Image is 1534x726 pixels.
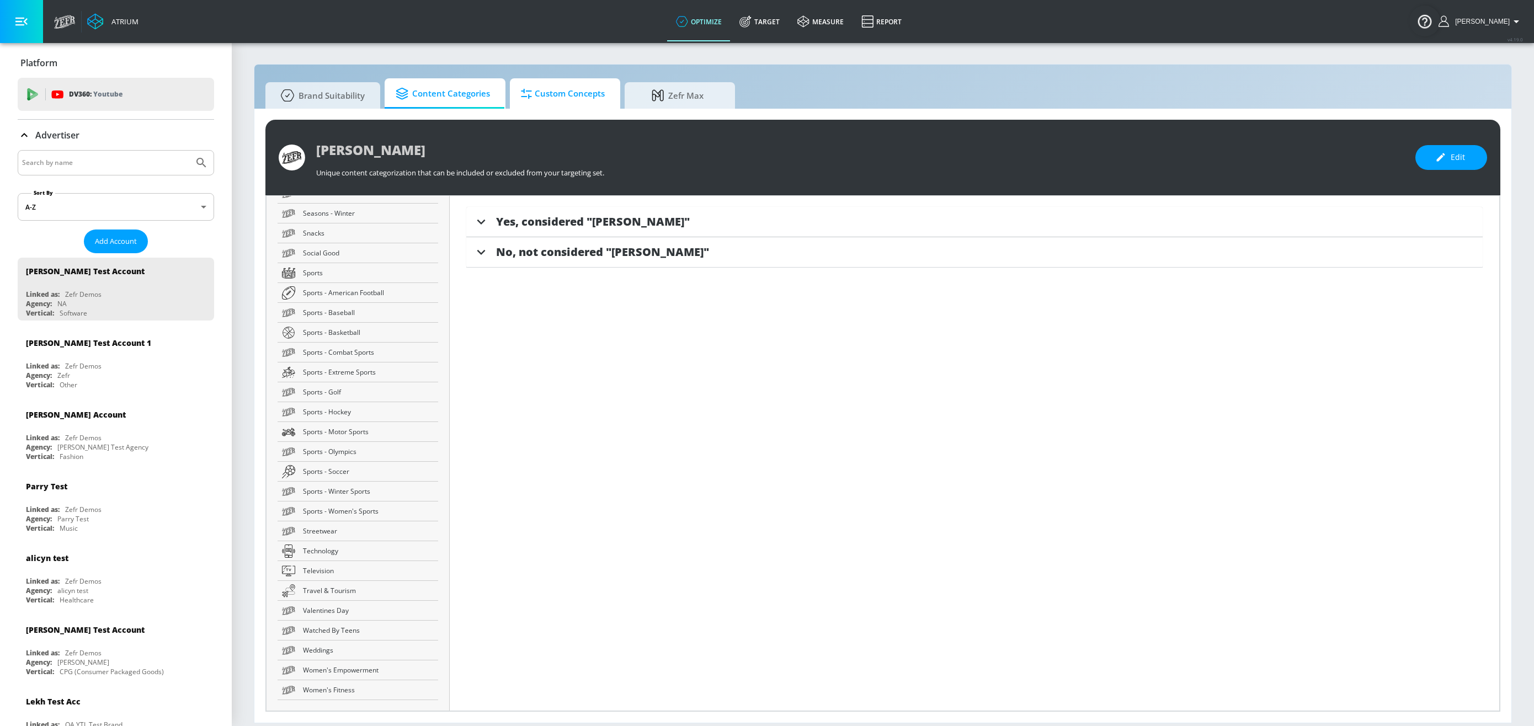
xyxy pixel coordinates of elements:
a: Sports - Winter Sports [278,482,438,501]
div: Zefr Demos [65,576,102,586]
span: Add Account [95,235,137,248]
div: Agency: [26,442,52,452]
a: Sports - Hockey [278,402,438,422]
div: alicyn test [57,586,88,595]
div: [PERSON_NAME] Test Agency [57,442,148,452]
p: Advertiser [35,129,79,141]
a: Technology [278,541,438,561]
div: [PERSON_NAME] Test Account 1Linked as:Zefr DemosAgency:ZefrVertical:Other [18,329,214,392]
a: Watched By Teens [278,621,438,640]
a: Sports - Soccer [278,462,438,482]
div: No, not considered "[PERSON_NAME]" [466,237,1483,268]
button: Edit [1415,145,1487,170]
a: Seasons - Winter [278,204,438,223]
span: Sports [303,267,434,279]
div: Software [60,308,87,318]
span: Technology [303,545,434,557]
span: Sports - Motor Sports [303,426,434,437]
div: Linked as: [26,505,60,514]
span: Custom Concepts [521,81,605,107]
span: Sports - Soccer [303,466,434,477]
div: Zefr Demos [65,361,102,371]
div: alicyn testLinked as:Zefr DemosAgency:alicyn testVertical:Healthcare [18,544,214,607]
div: Music [60,524,78,533]
a: Streetwear [278,521,438,541]
div: Agency: [26,371,52,380]
input: Search by name [22,156,189,170]
a: Sports - Motor Sports [278,422,438,442]
a: Travel & Tourism [278,581,438,601]
div: Vertical: [26,452,54,461]
div: Platform [18,47,214,78]
span: Sports - Women's Sports [303,505,434,517]
span: Streetwear [303,525,434,537]
a: optimize [667,2,731,41]
div: Atrium [107,17,139,26]
div: Zefr Demos [65,433,102,442]
span: Travel & Tourism [303,585,434,596]
span: Sports - Olympics [303,446,434,457]
span: Television [303,565,434,576]
div: NA [57,299,67,308]
div: Agency: [26,586,52,595]
div: [PERSON_NAME] AccountLinked as:Zefr DemosAgency:[PERSON_NAME] Test AgencyVertical:Fashion [18,401,214,464]
span: Edit [1437,151,1465,164]
div: Linked as: [26,648,60,658]
button: Add Account [84,229,148,253]
span: Weddings [303,644,434,656]
a: Sports - Golf [278,382,438,402]
div: Lekh Test Acc [26,696,81,707]
a: Sports - Women's Sports [278,501,438,521]
a: Sports - Combat Sports [278,343,438,362]
span: Content Categories [396,81,490,107]
div: Yes, considered "[PERSON_NAME]" [466,207,1483,237]
div: A-Z [18,193,214,221]
a: Television [278,561,438,581]
div: Parry Test [26,481,67,492]
div: Vertical: [26,308,54,318]
span: Sports - Hockey [303,406,434,418]
div: Vertical: [26,524,54,533]
div: Zefr [57,371,70,380]
button: [PERSON_NAME] [1439,15,1523,28]
button: Open Resource Center [1409,6,1440,36]
div: Parry Test [57,514,89,524]
span: Seasons - Winter [303,207,434,219]
a: Sports - Basketball [278,323,438,343]
span: Sports - Baseball [303,307,434,318]
a: Sports - American Football [278,283,438,303]
div: [PERSON_NAME] Test Account [26,624,145,635]
div: Linked as: [26,433,60,442]
p: Youtube [93,88,122,100]
a: Sports - Extreme Sports [278,362,438,382]
span: v 4.19.0 [1508,36,1523,42]
div: Linked as: [26,576,60,586]
div: [PERSON_NAME] Test AccountLinked as:Zefr DemosAgency:[PERSON_NAME]Vertical:CPG (Consumer Packaged... [18,616,214,679]
div: [PERSON_NAME] Test Account 1 [26,338,151,348]
div: Zefr Demos [65,290,102,299]
a: Weddings [278,640,438,660]
span: Valentines Day [303,605,434,616]
a: Social Good [278,243,438,263]
span: Sports - Combat Sports [303,346,434,358]
a: Target [731,2,789,41]
span: Sports - Extreme Sports [303,366,434,378]
span: No, not considered "[PERSON_NAME]" [496,244,709,259]
div: [PERSON_NAME] Test Account [26,266,145,276]
span: login as: andersson.ceron@zefr.com [1451,18,1510,25]
span: Snacks [303,227,434,239]
div: Parry TestLinked as:Zefr DemosAgency:Parry TestVertical:Music [18,473,214,536]
a: Valentines Day [278,601,438,621]
a: measure [789,2,853,41]
div: CPG (Consumer Packaged Goods) [60,667,164,676]
a: Women's Empowerment [278,660,438,680]
a: Sports - Olympics [278,442,438,462]
a: Snacks [278,223,438,243]
a: Sports - Baseball [278,303,438,323]
div: [PERSON_NAME] [57,658,109,667]
span: Watched By Teens [303,624,434,636]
